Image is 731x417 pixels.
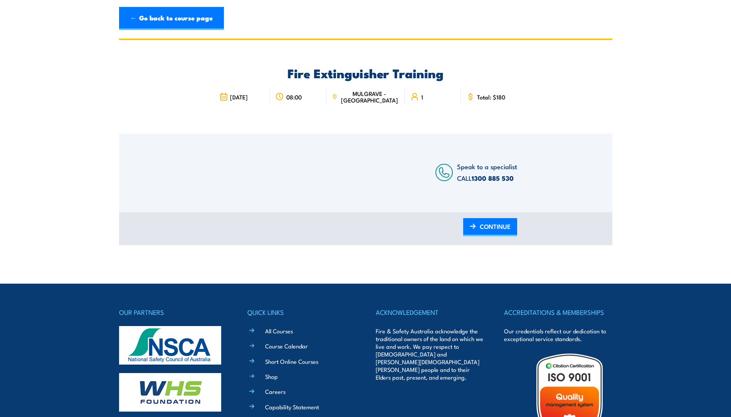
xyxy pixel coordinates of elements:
[265,342,308,350] a: Course Calendar
[421,94,423,100] span: 1
[457,161,517,183] span: Speak to a specialist CALL
[265,387,286,395] a: Careers
[230,94,248,100] span: [DATE]
[339,90,400,103] span: MULGRAVE - [GEOGRAPHIC_DATA]
[119,326,221,365] img: nsca-logo-footer
[214,67,517,78] h2: Fire Extinguisher Training
[119,373,221,412] img: whs-logo-footer
[119,7,224,30] a: ← Go back to course page
[376,327,484,381] p: Fire & Safety Australia acknowledge the traditional owners of the land on which we live and work....
[119,307,227,318] h4: OUR PARTNERS
[265,403,319,411] a: Capability Statement
[504,307,612,318] h4: ACCREDITATIONS & MEMBERSHIPS
[472,173,514,183] a: 1300 885 530
[480,216,511,237] span: CONTINUE
[477,94,505,100] span: Total: $180
[504,327,612,343] p: Our credentials reflect our dedication to exceptional service standards.
[265,372,278,380] a: Shop
[265,357,318,365] a: Short Online Courses
[463,218,517,236] a: CONTINUE
[376,307,484,318] h4: ACKNOWLEDGEMENT
[247,307,355,318] h4: QUICK LINKS
[286,94,302,100] span: 08:00
[265,327,293,335] a: All Courses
